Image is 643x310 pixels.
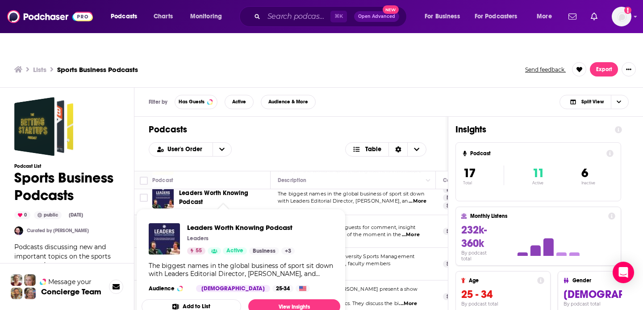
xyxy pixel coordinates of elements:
p: Inactive [581,181,595,185]
a: Sports Business Podcasts [14,97,73,156]
h3: Sports Business Podcasts [57,65,138,74]
img: Barbara Profile [24,288,36,299]
button: Send feedback. [522,66,568,73]
span: nerdy side of sports: analytics. They discuss the bi [278,300,399,306]
h1: Insights [455,124,608,135]
div: public [34,211,62,219]
h1: Sports Business Podcasts [14,169,120,204]
img: Podchaser - Follow, Share and Rate Podcasts [7,8,93,25]
img: trentanderson [14,226,23,235]
span: ...More [409,198,426,205]
a: Management [443,194,484,201]
a: Business [249,247,279,255]
span: Table [365,146,381,153]
button: Export [590,62,618,76]
img: Sydney Profile [11,274,22,286]
span: 11 [532,166,544,181]
span: Split View [581,99,604,104]
span: Logged in as dkcsports [612,7,631,26]
a: Lists [33,65,46,74]
span: Has Guests [179,99,205,104]
button: open menu [104,9,149,24]
h3: Audience [149,285,189,292]
div: Sort Direction [388,143,407,156]
span: Open Advanced [358,14,395,19]
button: Show More Button [622,62,636,76]
p: Leaders [187,235,209,242]
span: with Leaders Editorial Director, [PERSON_NAME], an [278,198,408,204]
a: Sports [443,202,466,209]
button: open menu [418,9,471,24]
a: Leaders Worth Knowing Podcast [179,189,267,207]
span: 55 [196,246,202,255]
h4: By podcast total [461,250,498,262]
span: Podcasts [111,10,137,23]
span: Audience & More [268,99,308,104]
button: Choose View [345,142,427,157]
span: More [537,10,552,23]
a: Active [223,247,247,255]
h3: Filter by [149,99,167,105]
button: Column Actions [423,175,434,186]
h2: Choose List sort [149,142,232,157]
span: User's Order [167,146,205,153]
span: Home of the Columbia University Sports Management [278,253,414,259]
img: Leaders Worth Knowing Podcast [152,187,174,208]
div: Podcast [152,175,173,186]
span: New [383,5,399,14]
div: [DEMOGRAPHIC_DATA] [196,285,270,292]
h4: Age [469,277,534,284]
a: Curated by [PERSON_NAME] [27,228,89,234]
p: Active [532,181,544,185]
img: Leaders Worth Knowing Podcast [149,223,180,255]
span: ...More [402,231,420,238]
span: ⌘ K [330,11,347,22]
img: User Profile [612,7,631,26]
span: ...More [399,300,417,307]
img: Jules Profile [24,274,36,286]
span: Podcasts discussing new and important topics on the sports business / business of sports Includin... [14,243,116,298]
button: Active [225,95,254,109]
a: Leaders Worth Knowing Podcast [187,223,295,232]
p: Total [463,181,504,185]
span: Join SportsPro writers and guests for comment, insight [278,224,415,230]
a: Business [443,186,471,193]
input: Search podcasts, credits, & more... [264,9,330,24]
a: 55 [187,247,205,255]
div: The biggest names in the global business of sport sit down with Leaders Editorial Director, [PERS... [149,262,333,278]
span: Active [232,99,246,104]
svg: Add a profile image [624,7,631,14]
h4: Monthly Listens [470,213,604,219]
span: Active [226,246,243,255]
button: Choose View [559,95,629,109]
button: Has Guests [175,95,217,109]
span: Charts [154,10,173,23]
div: Open Intercom Messenger [613,262,634,283]
a: Charts [148,9,178,24]
span: 232k-360k [461,223,487,250]
a: +3 [281,247,295,255]
div: 25-34 [272,285,293,292]
button: open menu [184,9,234,24]
h3: Podcast List [14,163,120,169]
h3: Concierge Team [41,287,101,296]
div: Description [278,175,306,186]
h4: Podcast [470,150,603,157]
div: Categories [443,175,471,186]
button: open menu [530,9,563,24]
span: For Podcasters [475,10,518,23]
span: 17 [463,166,476,181]
button: open menu [149,146,213,153]
span: Toggle select row [140,194,148,202]
div: Search podcasts, credits, & more... [248,6,415,27]
a: Sports [443,228,466,235]
a: Show notifications dropdown [565,9,580,24]
a: Sports [443,293,466,300]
